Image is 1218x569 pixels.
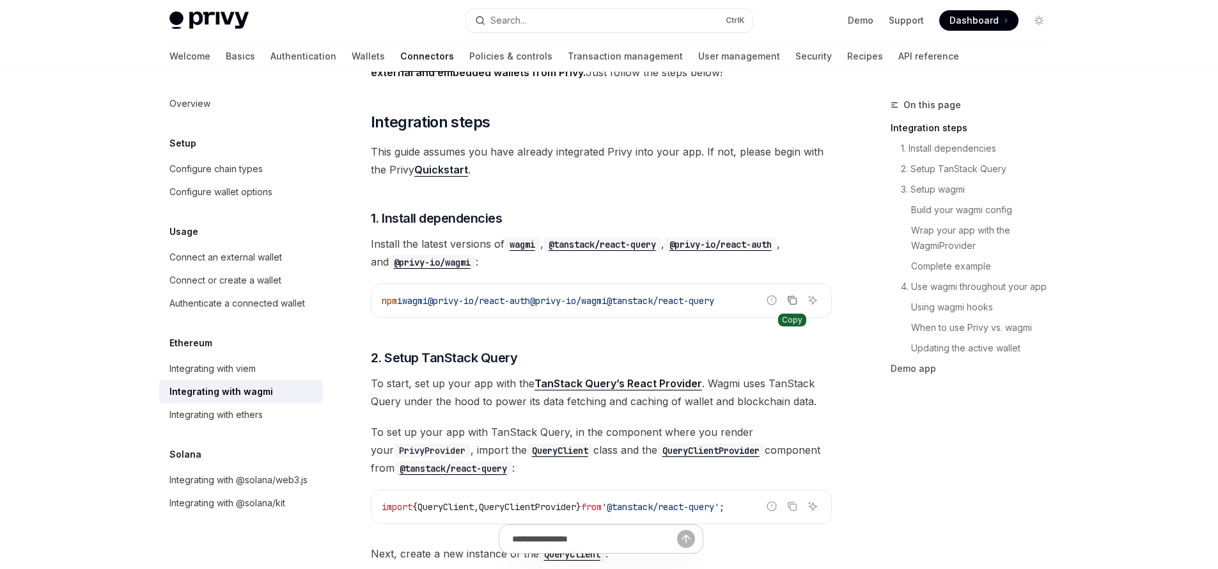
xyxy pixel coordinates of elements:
a: @tanstack/react-query [394,461,512,474]
span: '@tanstack/react-query' [602,501,719,513]
a: Integrating with viem [159,357,323,380]
span: } [576,501,581,513]
a: User management [698,41,780,72]
a: Using wagmi hooks [891,297,1059,317]
a: 4. Use wagmi throughout your app [891,276,1059,297]
code: @tanstack/react-query [394,461,512,476]
a: 2. Setup TanStack Query [891,159,1059,179]
a: Configure chain types [159,157,323,180]
a: API reference [898,41,959,72]
a: When to use Privy vs. wagmi [891,317,1059,338]
span: import [382,501,412,513]
a: Build your wagmi config [891,200,1059,220]
span: To set up your app with TanStack Query, in the component where you render your , import the class... [371,423,832,477]
span: Integration steps [371,112,490,132]
button: Report incorrect code [763,498,780,515]
span: 1. Install dependencies [371,209,503,227]
span: QueryClient [418,501,474,513]
div: Connect an external wallet [169,250,282,265]
a: Demo app [891,358,1059,379]
input: Ask a question... [512,525,677,553]
a: Updating the active wallet [891,338,1059,358]
a: Integrating with wagmi [159,380,323,403]
a: Welcome [169,41,210,72]
code: @privy-io/react-auth [664,237,777,252]
a: Integration steps [891,118,1059,138]
button: Report incorrect code [763,292,780,309]
code: QueryClientProvider [657,444,765,458]
a: @privy-io/react-auth [664,237,777,250]
a: Support [889,14,924,27]
div: Integrating with wagmi [169,384,273,399]
a: @privy-io/wagmi [389,255,476,268]
a: 3. Setup wagmi [891,179,1059,200]
a: Wrap your app with the WagmiProvider [891,220,1059,256]
span: 2. Setup TanStack Query [371,349,518,367]
div: Integrating with @solana/web3.js [169,472,308,488]
a: Wallets [352,41,385,72]
a: Authenticate a connected wallet [159,292,323,315]
code: @privy-io/wagmi [389,255,476,269]
a: Integrating with @solana/web3.js [159,469,323,492]
div: Copy [778,314,806,326]
div: Integrating with viem [169,361,256,376]
a: Dashboard [939,10,1019,31]
a: Overview [159,92,323,115]
span: To start, set up your app with the . Wagmi uses TanStack Query under the hood to power its data f... [371,374,832,410]
a: Connect an external wallet [159,246,323,269]
button: Copy the contents from the code block [784,498,800,515]
a: Demo [848,14,873,27]
a: 1. Install dependencies [891,138,1059,159]
h5: Setup [169,136,196,151]
a: Integrating with @solana/kit [159,492,323,515]
code: wagmi [504,237,540,252]
a: Recipes [847,41,883,72]
h5: Ethereum [169,335,212,351]
a: Policies & controls [469,41,552,72]
a: Connect or create a wallet [159,269,323,292]
button: Ask AI [804,498,821,515]
button: Send message [677,530,695,548]
div: Integrating with @solana/kit [169,495,285,511]
button: Ask AI [804,292,821,309]
a: @tanstack/react-query [543,237,661,250]
span: wagmi [402,295,428,307]
a: Basics [226,41,255,72]
a: Quickstart [414,163,468,177]
a: Security [795,41,832,72]
a: Integrating with ethers [159,403,323,426]
span: On this page [903,97,961,113]
span: , [474,501,479,513]
div: Connect or create a wallet [169,273,281,288]
h5: Usage [169,224,198,239]
span: QueryClientProvider [479,501,576,513]
a: Transaction management [568,41,683,72]
span: Dashboard [949,14,999,27]
a: TanStack Query’s React Provider [535,377,702,390]
button: Open search [466,9,753,32]
span: ; [719,501,724,513]
code: @tanstack/react-query [543,237,661,252]
a: QueryClientProvider [657,444,765,456]
div: Configure chain types [169,161,263,177]
span: from [581,501,602,513]
a: Complete example [891,256,1059,276]
span: @privy-io/wagmi [530,295,607,307]
code: QueryClient [527,444,593,458]
button: Toggle dark mode [1029,10,1049,31]
span: @privy-io/react-auth [428,295,530,307]
span: Install the latest versions of , , , and : [371,235,832,271]
a: Authentication [270,41,336,72]
div: Overview [169,96,210,111]
span: i [397,295,402,307]
div: Configure wallet options [169,184,272,200]
img: light logo [169,12,249,29]
div: Search... [490,13,526,28]
span: This guide assumes you have already integrated Privy into your app. If not, please begin with the... [371,143,832,179]
a: Connectors [400,41,454,72]
a: QueryClient [527,444,593,456]
div: Integrating with ethers [169,407,263,422]
a: wagmi [504,237,540,250]
button: Copy the contents from the code block [784,292,800,309]
span: @tanstack/react-query [607,295,714,307]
